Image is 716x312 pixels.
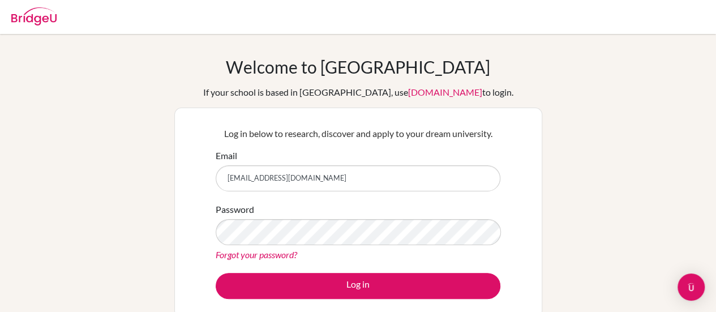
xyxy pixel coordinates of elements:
h1: Welcome to [GEOGRAPHIC_DATA] [226,57,490,77]
p: Log in below to research, discover and apply to your dream university. [216,127,500,140]
div: If your school is based in [GEOGRAPHIC_DATA], use to login. [203,86,513,99]
img: Bridge-U [11,7,57,25]
a: Forgot your password? [216,249,297,260]
button: Log in [216,273,500,299]
div: Open Intercom Messenger [678,273,705,301]
label: Password [216,203,254,216]
a: [DOMAIN_NAME] [408,87,482,97]
label: Email [216,149,237,163]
